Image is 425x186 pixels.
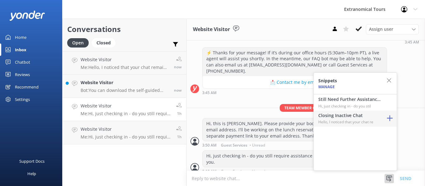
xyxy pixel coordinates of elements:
[318,77,337,84] h4: Snippets
[81,111,171,116] p: Me: Hi, just checking in - do you still require assistance from our team on this? Thank you.
[81,56,169,63] h4: Website Visitor
[81,88,169,93] p: Bot: You can download the self-guided audio tours by following these steps: 1. Install VoiceMap f...
[386,73,397,89] button: Close
[318,119,381,125] p: Hello, I noticed that your chat re
[15,43,26,56] div: Inbox
[318,112,381,119] h4: Closing Inactive Chat
[177,111,182,116] span: Aug 29 2025 06:10pm (UTC -07:00) America/Tijuana
[318,103,381,109] p: Hi, just checking in - do you stil
[15,81,39,93] div: Recommend
[203,151,387,167] div: Hi, just checking in - do you still require assistance from our team on this? Thank you.
[15,93,30,106] div: Settings
[15,31,26,43] div: Home
[202,169,387,173] div: Aug 29 2025 06:10pm (UTC -07:00) America/Tijuana
[15,56,30,68] div: Chatbot
[81,65,169,70] p: Me: Hello, I noticed that your chat remains open, but inactive. I will close this live chat for n...
[67,38,89,48] div: Open
[202,170,217,173] strong: 9:10 AM
[221,170,247,173] span: Guest Services
[202,91,217,95] strong: 3:45 AM
[318,96,381,103] h4: Still Need Further Assistance?
[202,143,387,147] div: Aug 29 2025 12:50pm (UTC -07:00) America/Tijuana
[92,39,119,46] a: Closed
[81,79,169,86] h4: Website Visitor
[67,39,92,46] a: Open
[63,51,186,75] a: Website VisitorMe:Hello, I noticed that your chat remains open, but inactive. I will close this l...
[63,98,186,121] a: Website VisitorMe:Hi, just checking in - do you still require assistance from our team on this? T...
[9,11,45,21] img: yonder-white-logo.png
[405,40,419,44] strong: 3:45 AM
[193,25,230,34] h3: Website Visitor
[81,134,171,140] p: Me: Hi, just checking in - do you still require assistance from our team on this? Thank you.
[270,40,421,44] div: Aug 29 2025 12:45pm (UTC -07:00) America/Tijuana
[203,118,387,141] div: Hi, this is [PERSON_NAME]. Please provide your booking reference number and email address. I'll b...
[92,38,115,48] div: Closed
[203,48,387,76] div: ⚡ Thanks for your message! If it’s during our office hours (5:30am–10pm PT), a live agent will as...
[203,76,387,88] button: 📩 Contact me by email
[174,64,182,70] span: Aug 29 2025 07:40pm (UTC -07:00) America/Tijuana
[250,143,265,147] span: • Unread
[19,155,44,167] div: Support Docs
[81,102,171,109] h4: Website Visitor
[280,104,332,112] span: Team member online
[27,167,36,180] div: Help
[318,84,335,89] a: Manage
[383,111,397,127] button: Add
[202,90,387,95] div: Aug 29 2025 12:45pm (UTC -07:00) America/Tijuana
[221,143,247,147] span: Guest Services
[81,126,171,133] h4: Website Visitor
[366,24,419,34] div: Assign User
[67,23,182,35] h2: Conversations
[174,88,182,93] span: Aug 29 2025 07:39pm (UTC -07:00) America/Tijuana
[202,143,217,147] strong: 3:50 AM
[15,68,30,81] div: Reviews
[369,26,393,33] span: Assign user
[177,134,182,139] span: Aug 29 2025 06:10pm (UTC -07:00) America/Tijuana
[63,75,186,98] a: Website VisitorBot:You can download the self-guided audio tours by following these steps: 1. Inst...
[250,170,265,173] span: • Unread
[63,121,186,144] a: Website VisitorMe:Hi, just checking in - do you still require assistance from our team on this? T...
